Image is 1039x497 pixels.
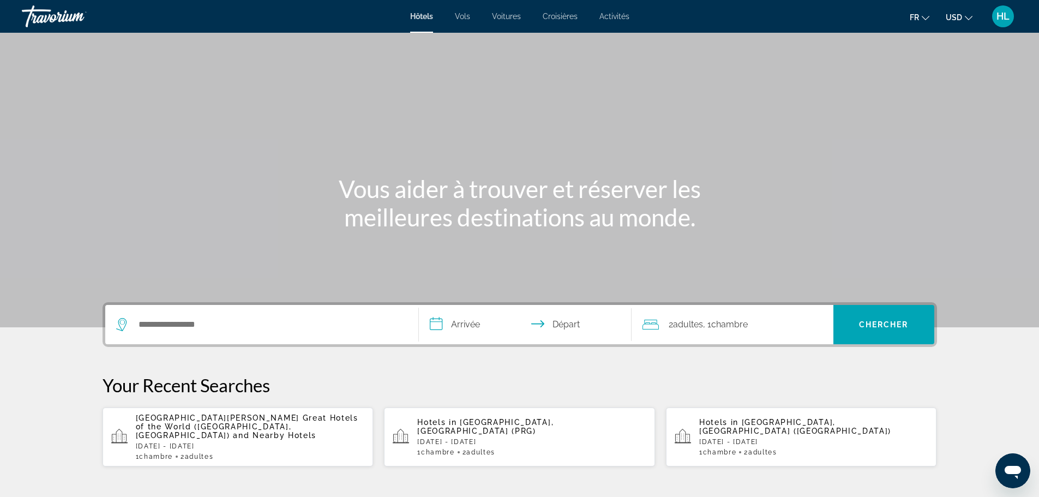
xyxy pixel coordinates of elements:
button: Travelers: 2 adults, 0 children [632,305,833,344]
span: 1 [136,453,173,460]
button: User Menu [989,5,1017,28]
a: Voitures [492,12,521,21]
p: [DATE] - [DATE] [136,442,365,450]
p: [DATE] - [DATE] [417,438,646,446]
span: Hotels in [417,418,457,427]
button: Change language [910,9,929,25]
p: Your Recent Searches [103,374,937,396]
span: 1 [699,448,736,456]
iframe: Bouton de lancement de la fenêtre de messagerie [995,453,1030,488]
span: Adultes [748,448,777,456]
span: 2 [463,448,495,456]
a: Hôtels [410,12,433,21]
span: 2 [744,448,777,456]
h1: Vous aider à trouver et réserver les meilleures destinations au monde. [315,175,724,231]
span: Adultes [185,453,214,460]
span: [GEOGRAPHIC_DATA], [GEOGRAPHIC_DATA] ([GEOGRAPHIC_DATA]) [699,418,891,435]
button: Hotels in [GEOGRAPHIC_DATA], [GEOGRAPHIC_DATA] (PRG)[DATE] - [DATE]1Chambre2Adultes [384,407,655,467]
button: Change currency [946,9,972,25]
span: Chambre [139,453,173,460]
button: Search [833,305,934,344]
span: Chambre [703,448,737,456]
button: Select check in and out date [419,305,632,344]
span: 2 [181,453,213,460]
p: [DATE] - [DATE] [699,438,928,446]
span: 1 [417,448,454,456]
a: Activités [599,12,629,21]
span: USD [946,13,962,22]
span: Adultes [673,319,703,330]
span: Hotels in [699,418,738,427]
span: fr [910,13,919,22]
span: and Nearby Hotels [233,431,316,440]
a: Travorium [22,2,131,31]
span: [GEOGRAPHIC_DATA], [GEOGRAPHIC_DATA] (PRG) [417,418,554,435]
button: [GEOGRAPHIC_DATA][PERSON_NAME] Great Hotels of the World ([GEOGRAPHIC_DATA], [GEOGRAPHIC_DATA]) a... [103,407,374,467]
span: 2 [669,317,703,332]
a: Croisières [543,12,578,21]
span: , 1 [703,317,748,332]
div: Search widget [105,305,934,344]
span: Chercher [859,320,909,329]
button: Hotels in [GEOGRAPHIC_DATA], [GEOGRAPHIC_DATA] ([GEOGRAPHIC_DATA])[DATE] - [DATE]1Chambre2Adultes [666,407,937,467]
span: [GEOGRAPHIC_DATA][PERSON_NAME] Great Hotels of the World ([GEOGRAPHIC_DATA], [GEOGRAPHIC_DATA]) [136,414,358,440]
a: Vols [455,12,470,21]
span: HL [996,11,1010,22]
span: Adultes [466,448,495,456]
span: Chambre [421,448,455,456]
span: Chambre [711,319,748,330]
input: Search hotel destination [137,316,402,333]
